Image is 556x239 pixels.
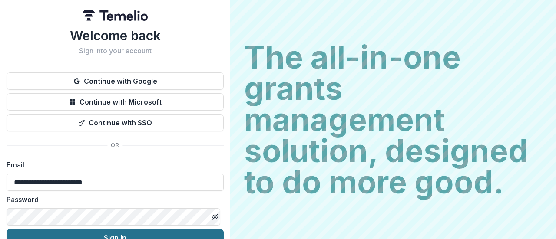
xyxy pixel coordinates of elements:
[7,72,224,90] button: Continue with Google
[83,10,148,21] img: Temelio
[7,114,224,131] button: Continue with SSO
[7,28,224,43] h1: Welcome back
[7,194,218,205] label: Password
[7,160,218,170] label: Email
[208,210,222,224] button: Toggle password visibility
[7,93,224,111] button: Continue with Microsoft
[7,47,224,55] h2: Sign into your account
